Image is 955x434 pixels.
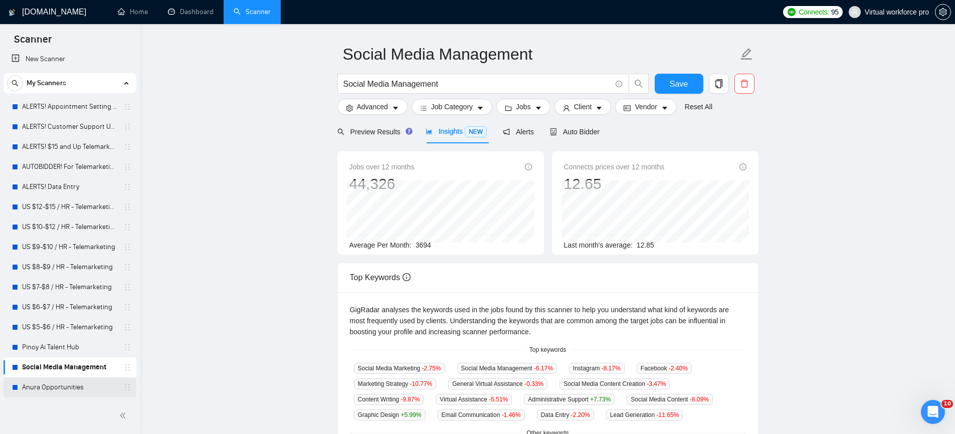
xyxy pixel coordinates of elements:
input: Scanner name... [343,42,738,67]
span: My Scanners [27,73,66,93]
span: Jobs over 12 months [349,161,415,172]
span: Connects: [799,7,829,18]
span: 3694 [416,241,431,249]
span: notification [503,128,510,135]
span: holder [123,143,131,151]
button: copy [709,74,729,94]
span: search [8,80,23,87]
span: Jobs [516,101,531,112]
a: New Scanner [12,49,128,69]
span: caret-down [596,104,603,112]
span: -2.20 % [571,411,590,418]
span: caret-down [392,104,399,112]
span: Save [670,78,688,90]
span: -5.51 % [489,396,508,403]
span: -8.09 % [690,396,709,403]
span: holder [123,303,131,311]
div: 44,326 [349,174,415,193]
span: Insights [426,127,487,135]
span: -6.17 % [534,365,553,372]
span: Content Writing [354,394,424,405]
a: AUTOBIDDER! For Telemarketing in the [GEOGRAPHIC_DATA] [22,157,117,177]
span: caret-down [535,104,542,112]
span: +5.99 % [401,411,422,418]
iframe: Intercom live chat [921,400,945,424]
div: Tooltip anchor [405,127,414,136]
span: -8.17 % [602,365,621,372]
button: search [629,74,649,94]
span: holder [123,343,131,351]
span: Social Media Management [457,363,557,374]
button: delete [734,74,754,94]
a: dashboardDashboard [168,8,214,16]
a: searchScanner [234,8,271,16]
span: holder [123,283,131,291]
img: upwork-logo.png [788,8,796,16]
span: Graphic Design [354,409,426,420]
span: user [563,104,570,112]
span: General Virtual Assistance [448,378,547,389]
span: Job Category [431,101,473,112]
a: homeHome [118,8,148,16]
span: -2.75 % [422,365,441,372]
span: info-circle [525,163,532,170]
div: GigRadar analyses the keywords used in the jobs found by this scanner to help you understand what... [350,304,746,337]
div: 12.65 [564,174,665,193]
span: holder [123,203,131,211]
span: -2.40 % [669,365,688,372]
span: Scanner [6,32,60,53]
button: userClientcaret-down [554,99,612,115]
a: ALERTS! Data Entry [22,177,117,197]
a: Reset All [685,101,712,112]
span: Vendor [635,101,657,112]
span: info-circle [616,81,622,87]
a: US $9-$10 / HR - Telemarketing [22,237,117,257]
a: US $8-$9 / HR - Telemarketing [22,257,117,277]
span: info-circle [403,273,411,281]
span: holder [123,103,131,111]
button: setting [935,4,951,20]
span: setting [935,8,950,16]
span: delete [735,79,754,88]
a: US $10-$12 / HR - Telemarketing [22,217,117,237]
span: Social Media Content Creation [559,378,670,389]
span: Connects prices over 12 months [564,161,665,172]
span: holder [123,383,131,391]
span: Virtual Assistance [436,394,512,405]
button: Save [655,74,703,94]
span: holder [123,123,131,131]
span: double-left [119,410,129,420]
a: ALERTS! Customer Support USA [22,117,117,137]
span: Administrative Support [524,394,615,405]
span: Facebook [637,363,692,374]
span: Auto Bidder [550,128,600,136]
span: Preview Results [337,128,410,136]
span: caret-down [477,104,484,112]
span: holder [123,223,131,231]
a: ALERTS! $15 and Up Telemarketing [22,137,117,157]
span: Social Media Marketing [354,363,445,374]
a: US $6-$7 / HR - Telemarketing [22,297,117,317]
span: -0.33 % [524,380,543,387]
li: New Scanner [4,49,136,69]
span: edit [740,48,753,61]
span: Last month's average: [564,241,633,249]
div: Top Keywords [350,263,746,292]
span: search [337,128,344,135]
span: +7.73 % [590,396,611,403]
span: Lead Generation [606,409,683,420]
span: holder [123,323,131,331]
span: Instagram [569,363,625,374]
span: Client [574,101,592,112]
span: -1.46 % [502,411,521,418]
a: Pinoy Ai Talent Hub [22,337,117,357]
span: Average Per Month: [349,241,412,249]
button: settingAdvancedcaret-down [337,99,408,115]
button: search [7,75,23,91]
span: -11.65 % [657,411,679,418]
img: logo [9,5,16,21]
a: Anura Opportunities [22,377,117,397]
span: Marketing Strategy [354,378,437,389]
span: NEW [465,126,487,137]
span: Advanced [357,101,388,112]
